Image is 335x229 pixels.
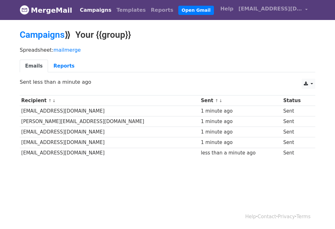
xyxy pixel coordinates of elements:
[282,148,311,158] td: Sent
[282,127,311,137] td: Sent
[20,106,199,116] td: [EMAIL_ADDRESS][DOMAIN_NAME]
[20,29,315,40] h2: ⟫ Your {{group}}
[215,98,218,103] a: ↑
[282,137,311,148] td: Sent
[282,116,311,127] td: Sent
[282,106,311,116] td: Sent
[218,3,236,15] a: Help
[114,4,148,16] a: Templates
[201,139,280,146] div: 1 minute ago
[297,214,311,219] a: Terms
[199,95,282,106] th: Sent
[20,116,199,127] td: [PERSON_NAME][EMAIL_ADDRESS][DOMAIN_NAME]
[258,214,276,219] a: Contact
[20,5,29,15] img: MergeMail logo
[77,4,114,16] a: Campaigns
[278,214,295,219] a: Privacy
[20,95,199,106] th: Recipient
[20,29,65,40] a: Campaigns
[245,214,256,219] a: Help
[20,137,199,148] td: [EMAIL_ADDRESS][DOMAIN_NAME]
[20,3,72,17] a: MergeMail
[236,3,310,17] a: [EMAIL_ADDRESS][DOMAIN_NAME]
[201,108,280,115] div: 1 minute ago
[219,98,222,103] a: ↓
[201,128,280,136] div: 1 minute ago
[48,60,80,73] a: Reports
[20,47,315,53] p: Spreadsheet:
[20,60,48,73] a: Emails
[201,149,280,157] div: less than a minute ago
[52,98,56,103] a: ↓
[53,47,81,53] a: mailmerge
[178,6,214,15] a: Open Gmail
[20,79,315,85] p: Sent less than a minute ago
[282,95,311,106] th: Status
[48,98,52,103] a: ↑
[148,4,176,16] a: Reports
[20,148,199,158] td: [EMAIL_ADDRESS][DOMAIN_NAME]
[20,127,199,137] td: [EMAIL_ADDRESS][DOMAIN_NAME]
[201,118,280,125] div: 1 minute ago
[238,5,302,13] span: [EMAIL_ADDRESS][DOMAIN_NAME]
